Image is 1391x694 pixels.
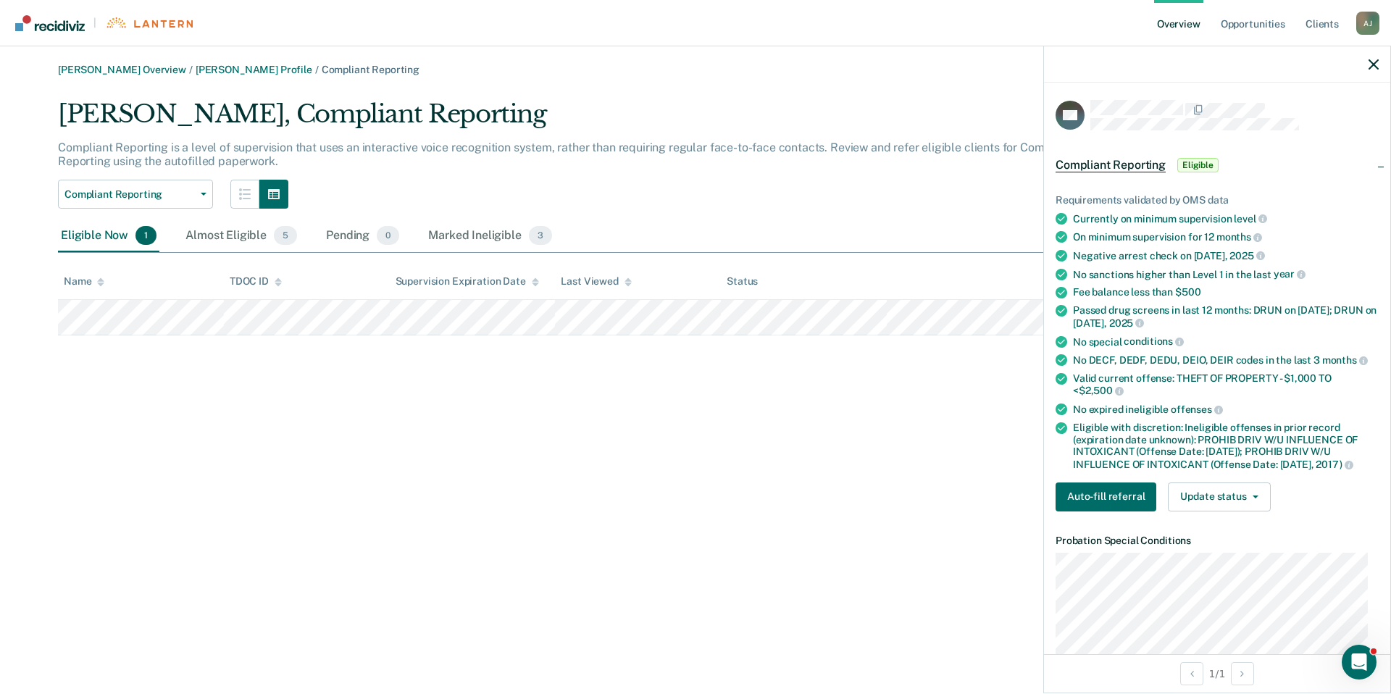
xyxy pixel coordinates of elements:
[1073,249,1379,262] div: Negative arrest check on [DATE],
[1168,482,1270,511] button: Update status
[1073,422,1379,471] div: Eligible with discretion: Ineligible offenses in prior record (expiration date unknown): PROHIB D...
[1073,286,1379,298] div: Fee balance less than
[15,15,85,31] img: Recidiviz
[1073,230,1379,243] div: On minimum supervision for 12
[135,226,156,245] span: 1
[230,275,282,288] div: TDOC ID
[1073,212,1379,225] div: Currently on minimum supervision
[1171,404,1223,415] span: offenses
[1316,459,1353,470] span: 2017)
[85,17,105,29] span: |
[1044,142,1390,188] div: Compliant ReportingEligible
[1044,654,1390,693] div: 1 / 1
[1073,372,1379,397] div: Valid current offense: THEFT OF PROPERTY - $1,000 TO
[1073,403,1379,416] div: No expired ineligible
[1056,482,1162,511] a: Navigate to form link
[1322,354,1368,366] span: months
[1056,482,1156,511] button: Auto-fill referral
[58,141,1074,168] p: Compliant Reporting is a level of supervision that uses an interactive voice recognition system, ...
[1109,317,1144,329] span: 2025
[105,17,193,28] img: Lantern
[1342,645,1377,680] iframe: Intercom live chat
[1356,12,1379,35] button: Profile dropdown button
[1056,535,1379,547] dt: Probation Special Conditions
[1177,158,1219,172] span: Eligible
[727,275,758,288] div: Status
[322,64,419,75] span: Compliant Reporting
[396,275,539,288] div: Supervision Expiration Date
[183,220,300,252] div: Almost Eligible
[1234,213,1266,225] span: level
[312,64,322,75] span: /
[58,99,1101,141] div: [PERSON_NAME], Compliant Reporting
[425,220,555,252] div: Marked Ineligible
[196,64,312,75] a: [PERSON_NAME] Profile
[1073,268,1379,281] div: No sanctions higher than Level 1 in the last
[58,220,159,252] div: Eligible Now
[1229,250,1264,262] span: 2025
[274,226,297,245] span: 5
[1124,335,1183,347] span: conditions
[323,220,402,252] div: Pending
[1073,335,1379,348] div: No special
[186,64,196,75] span: /
[1231,662,1254,685] button: Next Opportunity
[1073,304,1379,329] div: Passed drug screens in last 12 months: DRUN on [DATE]; DRUN on [DATE],
[1175,286,1200,298] span: $500
[1056,194,1379,206] div: Requirements validated by OMS data
[377,226,399,245] span: 0
[1073,354,1379,367] div: No DECF, DEDF, DEDU, DEIO, DEIR codes in the last 3
[1216,231,1262,243] span: months
[64,275,104,288] div: Name
[1073,385,1124,396] span: <$2,500
[1274,268,1306,280] span: year
[1056,158,1166,172] span: Compliant Reporting
[1356,12,1379,35] div: A J
[64,188,195,201] span: Compliant Reporting
[529,226,552,245] span: 3
[58,64,186,75] a: [PERSON_NAME] Overview
[1180,662,1203,685] button: Previous Opportunity
[561,275,631,288] div: Last Viewed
